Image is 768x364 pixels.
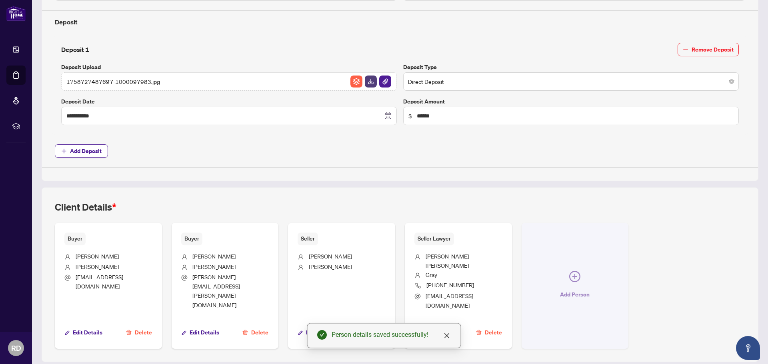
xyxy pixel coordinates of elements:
span: minus [683,47,688,52]
span: Edit Details [73,326,102,339]
button: File Archive [350,75,363,88]
span: Add Person [560,288,590,301]
span: Direct Deposit [408,74,734,89]
h4: Deposit [55,17,745,27]
button: Delete [242,326,269,339]
span: $ [408,111,412,120]
span: Gray [426,271,437,278]
span: Buyer [64,233,86,245]
span: 1758727487697-1000097983.jpgFile ArchiveFile DownloadFile Attachement [61,72,397,91]
button: File Download [364,75,377,88]
button: Open asap [736,336,760,360]
span: Edit Details [306,326,336,339]
img: File Archive [350,76,362,88]
button: Remove Deposit [678,43,739,56]
button: Edit Details [298,326,336,339]
span: Delete [251,326,268,339]
span: Edit Details [190,326,219,339]
img: File Attachement [379,76,391,88]
span: plus [61,148,67,154]
h4: Deposit 1 [61,45,89,54]
button: Add Deposit [55,144,108,158]
span: Add Deposit [70,145,102,157]
button: Delete [476,326,502,339]
span: 1758727487697-1000097983.jpg [66,77,160,86]
span: [PERSON_NAME] [PERSON_NAME] [426,253,469,269]
span: Seller [298,233,318,245]
span: [PERSON_NAME] [76,263,119,270]
img: logo [6,6,26,21]
span: Buyer [181,233,202,245]
span: [PERSON_NAME] [76,253,119,260]
span: Delete [485,326,502,339]
span: [PERSON_NAME] [309,263,352,270]
label: Deposit Date [61,97,397,106]
button: Edit Details [181,326,220,339]
label: Deposit Upload [61,63,397,72]
a: Close [442,331,451,340]
span: Delete [135,326,152,339]
span: [PERSON_NAME] [309,253,352,260]
span: [PERSON_NAME] [192,263,236,270]
button: Edit Details [64,326,103,339]
span: plus-circle [569,271,580,282]
span: close [444,332,450,339]
button: Add Person [522,223,629,349]
img: File Download [365,76,377,88]
label: Deposit Amount [403,97,739,106]
span: Seller Lawyer [414,233,454,245]
button: Delete [126,326,152,339]
div: Person details saved successfully! [332,330,451,340]
span: [EMAIL_ADDRESS][DOMAIN_NAME] [76,273,123,290]
span: [PERSON_NAME][EMAIL_ADDRESS][PERSON_NAME][DOMAIN_NAME] [192,273,240,308]
h2: Client Details [55,201,116,213]
span: close-circle [729,79,734,84]
span: [PERSON_NAME] [192,253,236,260]
label: Deposit Type [403,63,739,72]
span: Remove Deposit [692,43,734,56]
span: RD [11,342,21,354]
span: [EMAIL_ADDRESS][DOMAIN_NAME] [426,292,473,308]
span: check-circle [317,330,327,340]
button: File Attachement [379,75,392,88]
span: [PHONE_NUMBER] [426,281,474,288]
